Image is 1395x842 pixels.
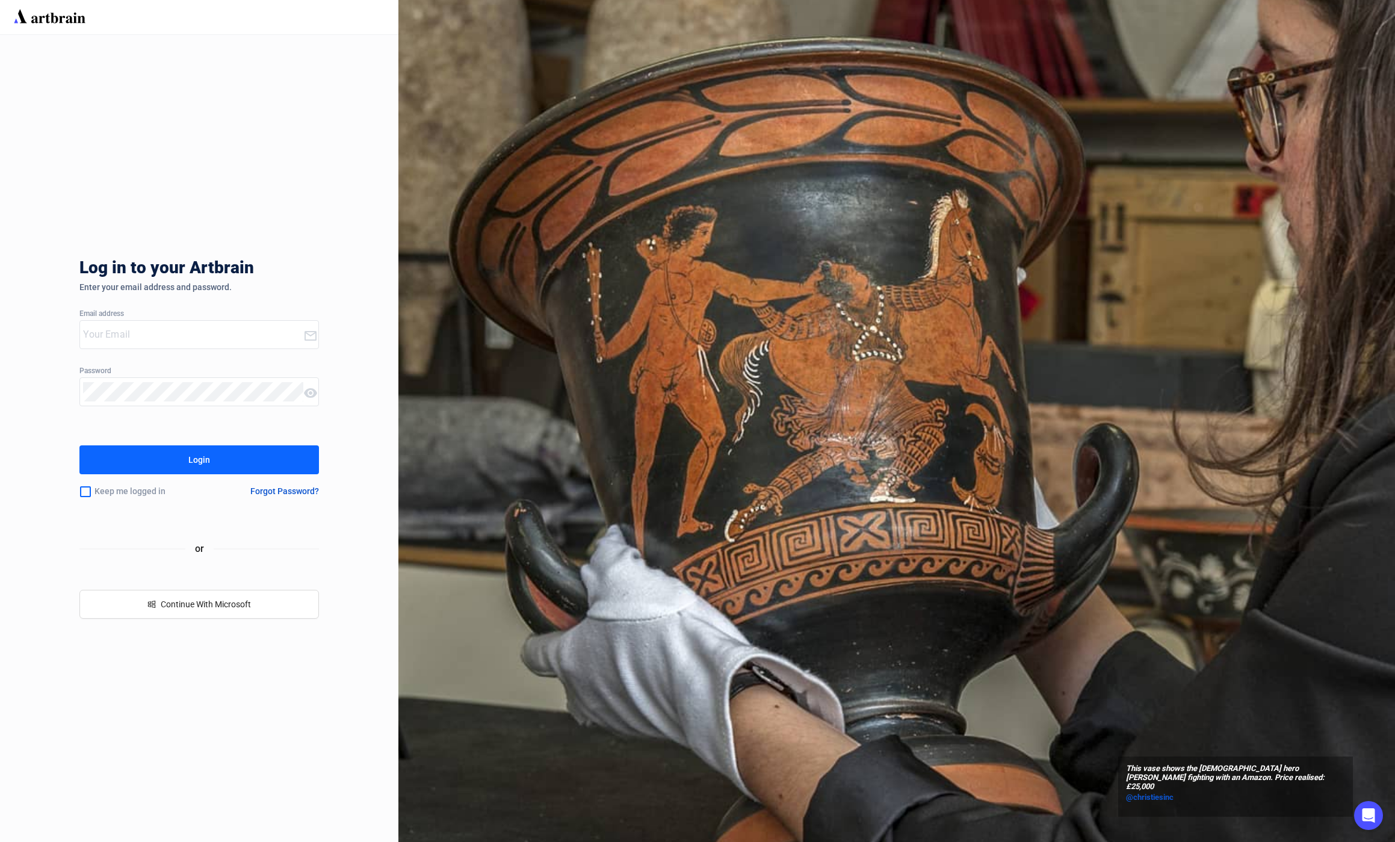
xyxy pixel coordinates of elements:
[79,310,318,318] div: Email address
[79,590,318,619] button: windowsContinue With Microsoft
[83,325,303,344] input: Your Email
[79,479,211,504] div: Keep me logged in
[161,599,251,609] span: Continue With Microsoft
[1354,801,1383,830] div: Open Intercom Messenger
[79,282,318,292] div: Enter your email address and password.
[147,600,156,608] span: windows
[79,258,441,282] div: Log in to your Artbrain
[1126,764,1345,791] span: This vase shows the [DEMOGRAPHIC_DATA] hero [PERSON_NAME] fighting with an Amazon. Price realised...
[185,541,214,556] span: or
[1126,791,1345,803] a: @christiesinc
[188,450,210,469] div: Login
[79,367,318,376] div: Password
[250,486,319,496] div: Forgot Password?
[79,445,318,474] button: Login
[1126,793,1174,802] span: @christiesinc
